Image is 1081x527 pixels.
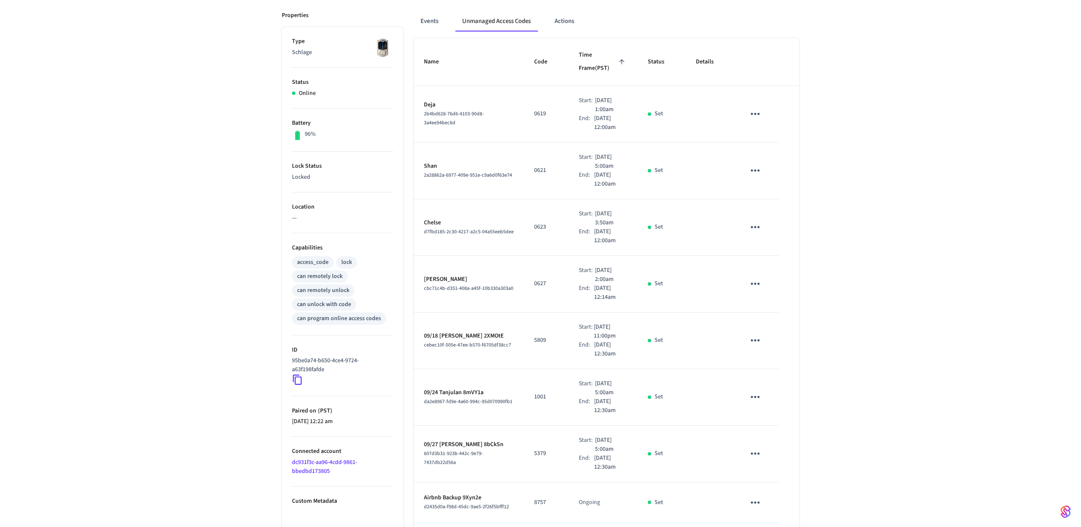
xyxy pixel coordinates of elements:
[579,266,595,284] div: Start:
[579,96,595,114] div: Start:
[297,300,351,309] div: can unlock with code
[655,109,663,118] p: Set
[424,450,483,466] span: 607d3b31-923b-442c-9e79-7437db22d56a
[372,37,393,58] img: Schlage Sense Smart Deadbolt with Camelot Trim, Front
[297,314,381,323] div: can program online access codes
[548,11,581,32] button: Actions
[594,171,627,189] p: [DATE] 12:00am
[595,266,627,284] p: [DATE] 2:00am
[534,223,558,232] p: 0623
[424,228,514,235] span: d7fbd185-2c30-4217-a2c5-04a55eeb5dee
[579,227,594,245] div: End:
[424,162,514,171] p: Shan
[424,100,514,109] p: Deja
[305,130,316,139] p: 96%
[424,503,509,510] span: d2435d0a-f98d-45dc-9ae5-2f26f5bfff12
[579,379,595,397] div: Start:
[297,258,329,267] div: access_code
[534,498,558,507] p: 8757
[594,341,627,358] p: [DATE] 12:30am
[534,449,558,458] p: 5379
[579,341,594,358] div: End:
[579,436,595,454] div: Start:
[424,110,484,126] span: 2b4bd628-76d6-4103-90d8-3a4ee94bec6d
[297,286,349,295] div: can remotely unlock
[297,272,343,281] div: can remotely lock
[595,96,627,114] p: [DATE] 1:00am
[534,109,558,118] p: 0619
[594,284,627,302] p: [DATE] 12:14am
[316,407,332,415] span: ( PST )
[534,55,558,69] span: Code
[569,482,637,523] td: Ongoing
[299,89,316,98] p: Online
[292,37,393,46] p: Type
[655,223,663,232] p: Set
[594,323,627,341] p: [DATE] 11:00pm
[595,153,627,171] p: [DATE] 5:00am
[292,447,393,456] p: Connected account
[455,11,538,32] button: Unmanaged Access Codes
[534,336,558,345] p: 5809
[594,397,627,415] p: [DATE] 12:30am
[595,209,627,227] p: [DATE] 3:50am
[292,417,393,426] p: [DATE] 12:22 am
[595,379,627,397] p: [DATE] 5:00am
[424,332,514,341] p: 09/18 [PERSON_NAME] 2XMOtE
[292,162,393,171] p: Lock Status
[292,346,393,355] p: ID
[292,497,393,506] p: Custom Metadata
[424,285,513,292] span: cbc71c4b-d351-408a-a45f-10b330a303a0
[292,356,390,374] p: 95be0a74-b650-4ce4-9724-a63f198fafde
[424,55,450,69] span: Name
[579,171,594,189] div: End:
[594,227,627,245] p: [DATE] 12:00am
[595,436,627,454] p: [DATE] 5:00am
[579,153,595,171] div: Start:
[534,279,558,288] p: 0627
[655,449,663,458] p: Set
[579,323,594,341] div: Start:
[579,114,594,132] div: End:
[292,458,357,475] a: dc931f3c-aa96-4cdd-9861-bbedbd173805
[341,258,352,267] div: lock
[292,173,393,182] p: Locked
[414,11,445,32] button: Events
[655,279,663,288] p: Set
[424,440,514,449] p: 09/27 [PERSON_NAME] 8bCkSn
[579,397,594,415] div: End:
[424,341,511,349] span: cebec10f-505e-47ee-b570-f6705df38cc7
[594,114,627,132] p: [DATE] 12:00am
[424,218,514,227] p: Chelse
[1061,505,1071,518] img: SeamLogoGradient.69752ec5.svg
[424,172,512,179] span: 2a28862a-6977-409e-951e-c9a6d0f63e74
[579,454,594,472] div: End:
[655,166,663,175] p: Set
[424,493,514,502] p: Airbnb Backup 9Xyn2e
[292,214,393,223] p: —
[579,284,594,302] div: End:
[424,275,514,284] p: [PERSON_NAME]
[292,407,393,415] p: Paired on
[282,11,309,20] p: Properties
[594,454,627,472] p: [DATE] 12:30am
[534,166,558,175] p: 0621
[648,55,675,69] span: Status
[655,392,663,401] p: Set
[696,55,725,69] span: Details
[655,498,663,507] p: Set
[534,392,558,401] p: 1001
[292,48,393,57] p: Schlage
[292,78,393,87] p: Status
[292,243,393,252] p: Capabilities
[424,398,512,405] span: da2e8967-fd9e-4a60-994c-95d070990fb1
[292,203,393,212] p: Location
[579,49,627,75] span: Time Frame(PST)
[655,336,663,345] p: Set
[292,119,393,128] p: Battery
[424,388,514,397] p: 09/24 Tanjulan 8mVY1a
[414,11,799,32] div: ant example
[579,209,595,227] div: Start:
